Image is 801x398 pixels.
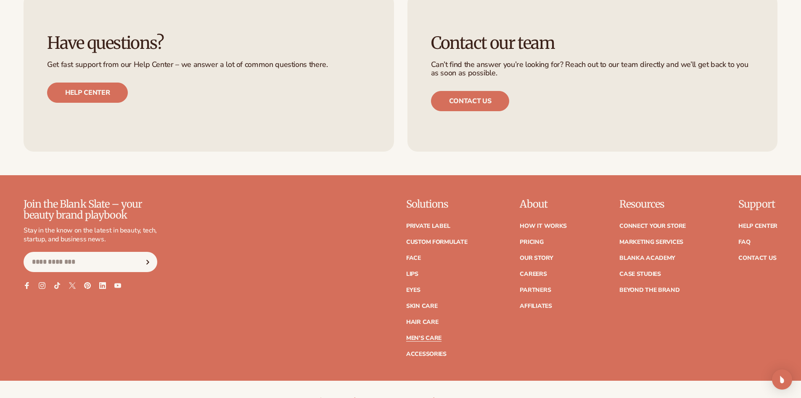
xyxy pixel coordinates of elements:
[520,271,547,277] a: Careers
[24,199,157,221] p: Join the Blank Slate – your beauty brand playbook
[406,199,468,210] p: Solutions
[619,255,675,261] a: Blanka Academy
[520,239,543,245] a: Pricing
[406,319,438,325] a: Hair Care
[738,239,750,245] a: FAQ
[406,223,450,229] a: Private label
[520,303,552,309] a: Affiliates
[406,287,420,293] a: Eyes
[772,369,792,390] div: Open Intercom Messenger
[47,61,370,69] p: Get fast support from our Help Center – we answer a lot of common questions there.
[406,335,441,341] a: Men's Care
[406,271,418,277] a: Lips
[619,287,680,293] a: Beyond the brand
[406,255,421,261] a: Face
[138,252,157,272] button: Subscribe
[431,61,754,77] p: Can’t find the answer you’re looking for? Reach out to our team directly and we’ll get back to yo...
[619,199,686,210] p: Resources
[619,271,661,277] a: Case Studies
[431,34,754,52] h3: Contact our team
[520,287,551,293] a: Partners
[24,226,157,244] p: Stay in the know on the latest in beauty, tech, startup, and business news.
[619,223,686,229] a: Connect your store
[738,255,776,261] a: Contact Us
[619,239,683,245] a: Marketing services
[738,223,777,229] a: Help Center
[520,255,553,261] a: Our Story
[47,83,128,103] a: Help center
[520,223,567,229] a: How It Works
[738,199,777,210] p: Support
[406,239,468,245] a: Custom formulate
[431,91,510,111] a: Contact us
[406,303,437,309] a: Skin Care
[47,34,370,52] h3: Have questions?
[520,199,567,210] p: About
[406,351,447,357] a: Accessories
